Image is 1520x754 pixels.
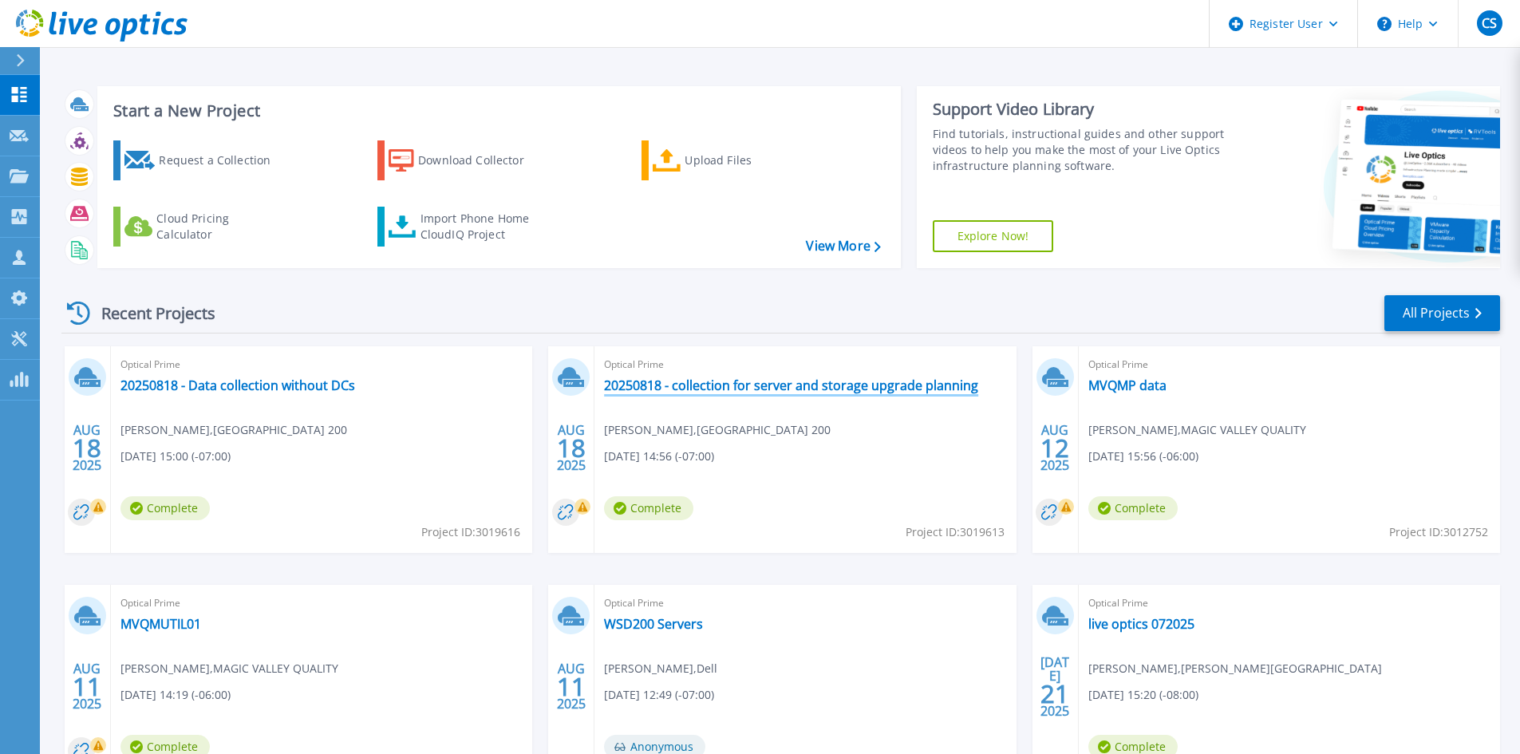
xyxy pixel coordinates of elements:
[113,140,291,180] a: Request a Collection
[418,144,546,176] div: Download Collector
[604,421,831,439] span: [PERSON_NAME] , [GEOGRAPHIC_DATA] 200
[1384,295,1500,331] a: All Projects
[72,657,102,716] div: AUG 2025
[1088,616,1194,632] a: live optics 072025
[933,126,1230,174] div: Find tutorials, instructional guides and other support videos to help you make the most of your L...
[604,594,1006,612] span: Optical Prime
[1040,419,1070,477] div: AUG 2025
[906,523,1005,541] span: Project ID: 3019613
[604,448,714,465] span: [DATE] 14:56 (-07:00)
[120,448,231,465] span: [DATE] 15:00 (-07:00)
[806,239,880,254] a: View More
[933,99,1230,120] div: Support Video Library
[61,294,237,333] div: Recent Projects
[1040,657,1070,716] div: [DATE] 2025
[1088,448,1198,465] span: [DATE] 15:56 (-06:00)
[120,421,347,439] span: [PERSON_NAME] , [GEOGRAPHIC_DATA] 200
[1040,687,1069,701] span: 21
[1088,377,1167,393] a: MVQMP data
[1482,17,1497,30] span: CS
[1088,686,1198,704] span: [DATE] 15:20 (-08:00)
[604,660,717,677] span: [PERSON_NAME] , Dell
[1389,523,1488,541] span: Project ID: 3012752
[420,211,545,243] div: Import Phone Home CloudIQ Project
[642,140,819,180] a: Upload Files
[377,140,555,180] a: Download Collector
[159,144,286,176] div: Request a Collection
[421,523,520,541] span: Project ID: 3019616
[685,144,812,176] div: Upload Files
[933,220,1054,252] a: Explore Now!
[120,660,338,677] span: [PERSON_NAME] , MAGIC VALLEY QUALITY
[120,594,523,612] span: Optical Prime
[120,686,231,704] span: [DATE] 14:19 (-06:00)
[604,616,703,632] a: WSD200 Servers
[73,441,101,455] span: 18
[120,377,355,393] a: 20250818 - Data collection without DCs
[113,207,291,247] a: Cloud Pricing Calculator
[556,419,586,477] div: AUG 2025
[604,686,714,704] span: [DATE] 12:49 (-07:00)
[1088,421,1306,439] span: [PERSON_NAME] , MAGIC VALLEY QUALITY
[120,496,210,520] span: Complete
[604,496,693,520] span: Complete
[557,680,586,693] span: 11
[604,377,978,393] a: 20250818 - collection for server and storage upgrade planning
[113,102,880,120] h3: Start a New Project
[120,356,523,373] span: Optical Prime
[120,616,201,632] a: MVQMUTIL01
[1088,496,1178,520] span: Complete
[1088,356,1490,373] span: Optical Prime
[557,441,586,455] span: 18
[604,356,1006,373] span: Optical Prime
[72,419,102,477] div: AUG 2025
[556,657,586,716] div: AUG 2025
[1088,660,1382,677] span: [PERSON_NAME] , [PERSON_NAME][GEOGRAPHIC_DATA]
[1040,441,1069,455] span: 12
[73,680,101,693] span: 11
[156,211,284,243] div: Cloud Pricing Calculator
[1088,594,1490,612] span: Optical Prime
